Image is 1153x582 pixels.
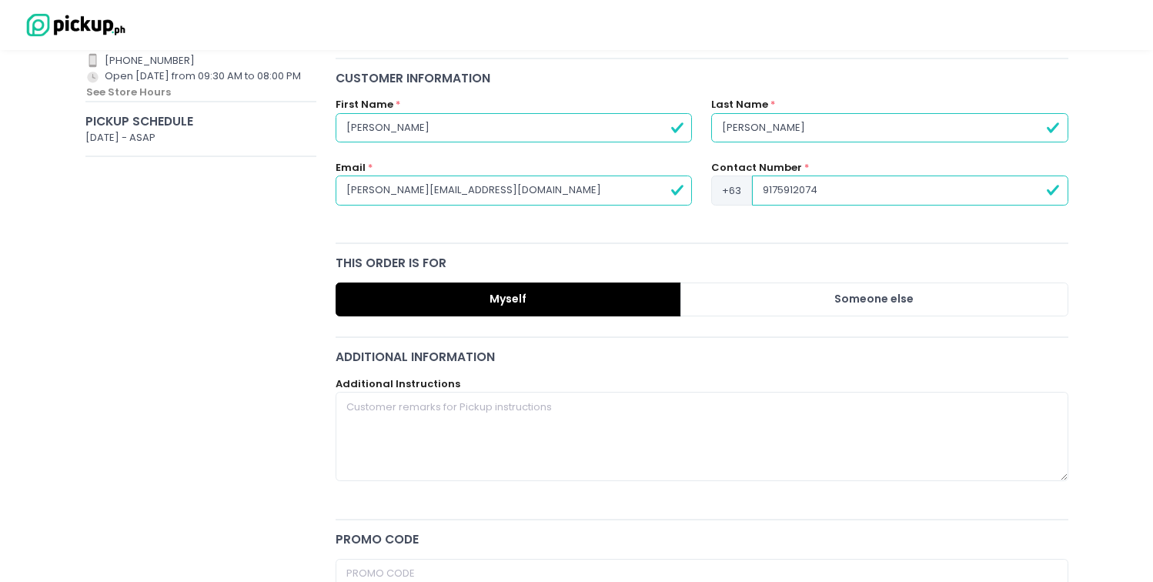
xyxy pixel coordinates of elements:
[752,176,1068,205] input: Contact Number
[336,283,681,317] button: Myself
[85,69,317,101] div: Open [DATE] from 09:30 AM to 08:00 PM
[336,376,460,392] label: Additional Instructions
[336,113,692,142] input: First Name
[85,53,317,69] div: [PHONE_NUMBER]
[336,254,1068,272] div: this order is for
[336,283,1068,317] div: Large button group
[336,176,692,205] input: Email
[711,160,802,176] label: Contact Number
[85,112,317,130] div: Pickup Schedule
[19,12,127,38] img: logo
[336,348,1068,366] div: Additional Information
[680,283,1068,317] button: Someone else
[711,97,768,112] label: Last Name
[711,113,1068,142] input: Last Name
[711,176,752,205] span: +63
[336,97,393,112] label: First Name
[85,84,172,101] button: see store hours
[85,130,317,145] div: [DATE] - ASAP
[336,160,366,176] label: Email
[336,69,1068,87] div: Customer Information
[336,530,1068,548] div: Promo code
